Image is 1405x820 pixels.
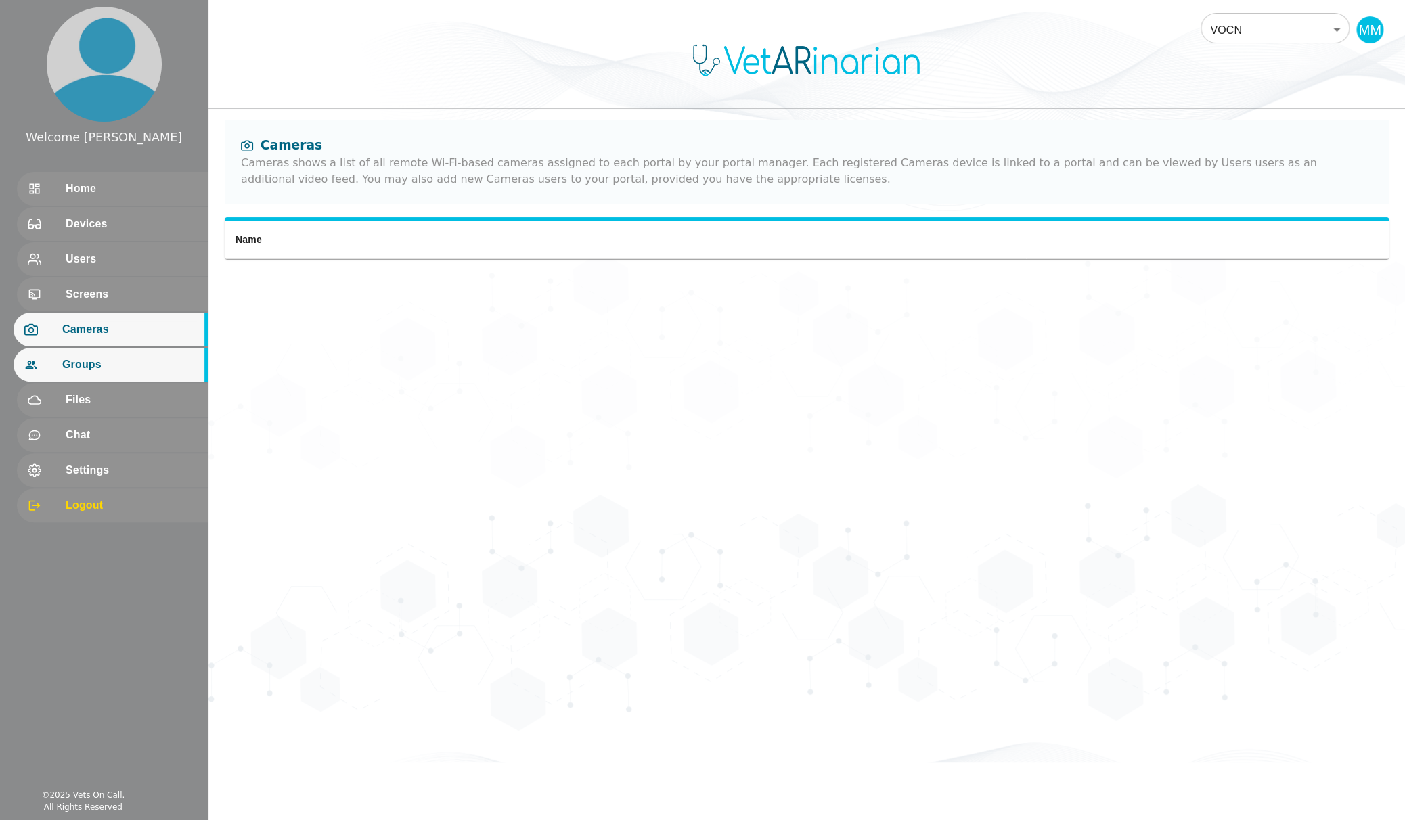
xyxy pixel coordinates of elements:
[14,313,208,346] div: Cameras
[66,462,197,478] span: Settings
[66,286,197,302] span: Screens
[66,427,197,443] span: Chat
[17,172,208,206] div: Home
[66,497,197,514] span: Logout
[17,207,208,241] div: Devices
[47,7,162,122] img: profile.png
[685,43,929,77] img: Logo
[44,801,122,813] div: All Rights Reserved
[1201,11,1350,49] div: VOCN
[17,453,208,487] div: Settings
[241,155,1373,187] div: Cameras shows a list of all remote Wi-Fi-based cameras assigned to each portal by your portal man...
[225,221,1389,259] table: simple table
[17,418,208,452] div: Chat
[17,383,208,417] div: Files
[17,242,208,276] div: Users
[66,392,197,408] span: Files
[14,348,208,382] div: Groups
[17,277,208,311] div: Screens
[17,488,208,522] div: Logout
[62,321,197,338] span: Cameras
[62,357,197,373] span: Groups
[66,181,197,197] span: Home
[26,129,182,146] div: Welcome [PERSON_NAME]
[1356,16,1383,43] div: MM
[66,216,197,232] span: Devices
[241,136,1373,155] div: Cameras
[41,789,125,801] div: © 2025 Vets On Call.
[66,251,197,267] span: Users
[236,234,262,245] span: Name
